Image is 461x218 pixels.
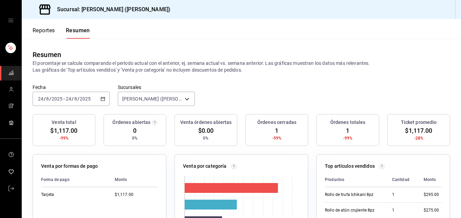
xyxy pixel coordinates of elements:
h3: Órdenes totales [330,119,366,126]
span: 1 [275,126,278,135]
button: Resumen [66,27,90,39]
input: -- [46,96,49,102]
th: Productos [325,172,387,187]
span: 0 [133,126,136,135]
div: Resumen [33,50,61,60]
th: Monto [418,172,442,187]
button: cajón abierto [8,18,14,23]
span: 0% [132,135,137,141]
p: Venta por formas de pago [41,163,98,170]
span: $1,117.00 [405,126,432,135]
h3: Órdenes abiertas [112,119,150,126]
h3: Sucursal: [PERSON_NAME] ([PERSON_NAME]) [52,5,170,14]
div: Rollo de trufa Ichikani 8pz [325,192,381,198]
span: / [77,96,79,102]
h3: Ticket promedio [401,119,437,126]
span: -99% [343,135,353,141]
th: Monto [109,172,158,187]
span: 0% [203,135,208,141]
span: -28% [414,135,424,141]
span: 1 [346,126,349,135]
p: Top artículos vendidos [325,163,375,170]
div: Rollo de atún crujiente 8pz [325,207,381,213]
h3: Venta total [52,119,76,126]
th: Cantidad [387,172,418,187]
span: [PERSON_NAME] ([PERSON_NAME]) [122,95,182,102]
div: 1 [392,192,413,198]
input: ---- [51,96,63,102]
span: $0.00 [198,126,214,135]
input: -- [66,96,72,102]
p: El porcentaje se calcula comparando el período actual con el anterior, ej. semana actual vs. sema... [33,60,450,73]
input: ---- [79,96,91,102]
span: / [49,96,51,102]
input: -- [38,96,44,102]
font: Reportes [33,27,55,34]
p: Venta por categoría [183,163,227,170]
div: Pestañas de navegación [33,27,90,39]
span: -99% [272,135,282,141]
div: Tarjeta [41,192,104,198]
span: -99% [59,135,69,141]
th: Forma de pago [41,172,109,187]
h3: Venta órdenes abiertas [180,119,232,126]
label: Fecha [33,85,110,90]
span: / [72,96,74,102]
div: $295.00 [424,192,442,198]
input: -- [74,96,77,102]
div: $1,117.00 [115,192,158,198]
label: Sucursales [118,85,195,90]
span: $1,117.00 [50,126,77,135]
h3: Órdenes cerradas [257,119,296,126]
div: 1 [392,207,413,213]
div: $275.00 [424,207,442,213]
span: - [63,96,65,102]
span: / [44,96,46,102]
